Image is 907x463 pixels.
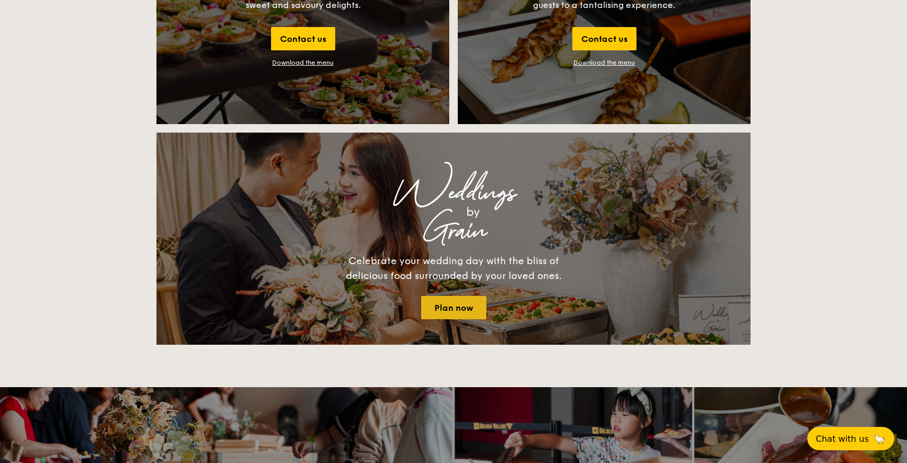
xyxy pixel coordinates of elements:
a: Plan now [421,296,486,319]
a: Download the menu [573,59,635,66]
div: Weddings [250,184,657,203]
span: 🦙 [873,433,886,445]
div: Download the menu [272,59,334,66]
span: Chat with us [816,434,869,444]
div: by [289,203,657,222]
div: Contact us [271,27,335,50]
div: Celebrate your wedding day with the bliss of delicious food surrounded by your loved ones. [334,254,573,283]
div: Contact us [572,27,636,50]
div: Grain [250,222,657,241]
button: Chat with us🦙 [807,427,894,450]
